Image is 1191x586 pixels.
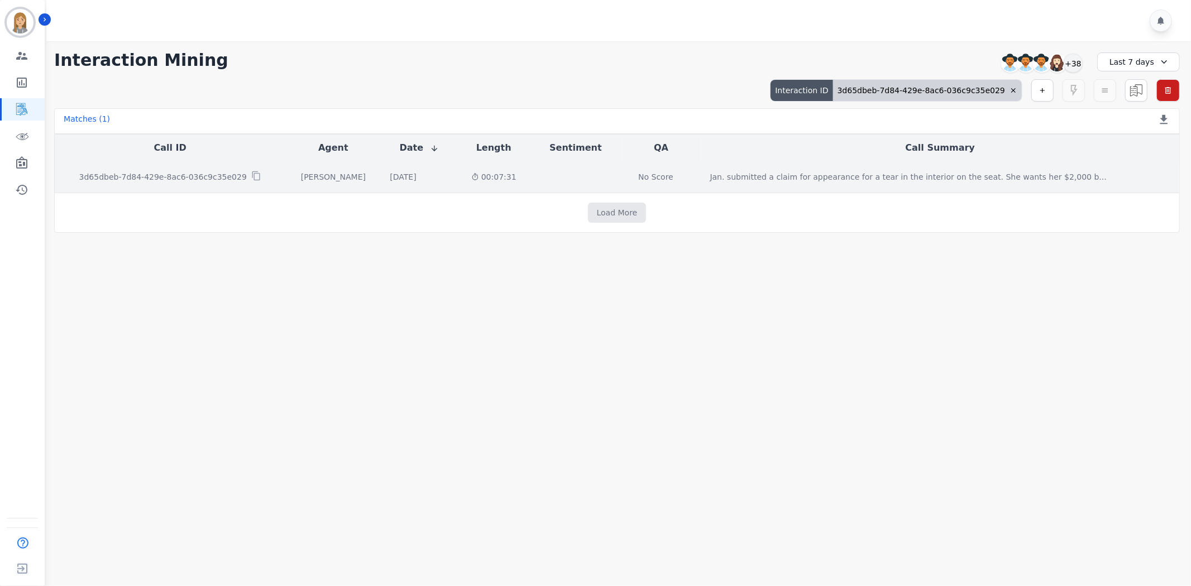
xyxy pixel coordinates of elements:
button: Call Summary [906,141,975,155]
div: Last 7 days [1097,52,1180,71]
img: Bordered avatar [7,9,34,36]
div: +38 [1064,54,1083,73]
div: 3d65dbeb-7d84-429e-8ac6-036c9c35e029 [833,80,1022,101]
div: No Score [638,171,673,182]
div: Jan. submitted a claim for appearance for a tear in the interior on the seat. She wants her $2,00... [710,171,1107,182]
p: 3d65dbeb-7d84-429e-8ac6-036c9c35e029 [79,171,247,182]
div: 00:07:31 [466,171,521,182]
button: Agent [318,141,348,155]
h1: Interaction Mining [54,50,228,70]
button: Load More [588,203,647,223]
button: Call ID [154,141,186,155]
button: Date [400,141,439,155]
div: Matches ( 1 ) [64,113,110,129]
button: QA [654,141,668,155]
div: [PERSON_NAME] [294,171,372,182]
div: [DATE] [390,171,416,182]
button: Length [476,141,511,155]
button: Sentiment [549,141,601,155]
div: Interaction ID [771,80,833,101]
